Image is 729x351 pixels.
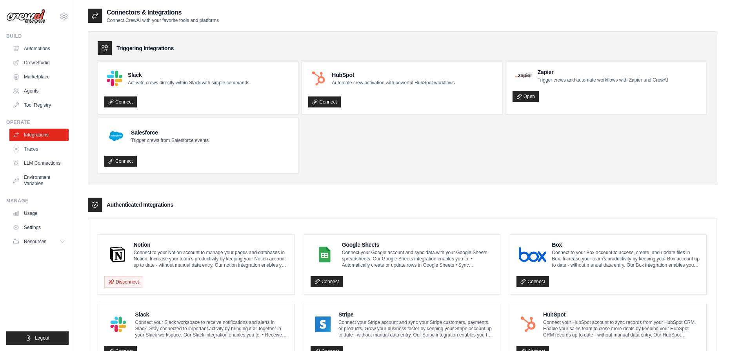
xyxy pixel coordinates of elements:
h4: Box [552,241,700,249]
div: Manage [6,198,69,204]
a: Connect [104,156,137,167]
a: Agents [9,85,69,97]
img: Logo [6,9,45,24]
img: HubSpot Logo [519,316,538,332]
a: Usage [9,207,69,220]
a: Environment Variables [9,171,69,190]
img: Stripe Logo [313,316,333,332]
p: Activate crews directly within Slack with simple commands [128,80,249,86]
a: Marketplace [9,71,69,83]
button: Logout [6,331,69,345]
a: Connect [104,96,137,107]
h4: Stripe [338,311,494,318]
p: Connect to your Box account to access, create, and update files in Box. Increase your team’s prod... [552,249,700,268]
h4: HubSpot [543,311,700,318]
p: Connect your HubSpot account to sync records from your HubSpot CRM. Enable your sales team to clo... [543,319,700,338]
a: Connect [516,276,549,287]
h4: Slack [128,71,249,79]
img: Zapier Logo [515,73,532,78]
p: Connect your Slack workspace to receive notifications and alerts in Slack. Stay connected to impo... [135,319,288,338]
h4: Salesforce [131,129,209,136]
img: HubSpot Logo [311,71,326,86]
h4: Google Sheets [342,241,494,249]
p: Connect your Stripe account and sync your Stripe customers, payments, or products. Grow your busi... [338,319,494,338]
div: Build [6,33,69,39]
img: Box Logo [519,247,546,262]
a: Connect [311,276,343,287]
p: Connect to your Notion account to manage your pages and databases in Notion. Increase your team’s... [134,249,288,268]
p: Trigger crews from Salesforce events [131,137,209,144]
img: Slack Logo [107,71,122,86]
a: Open [513,91,539,102]
h4: Slack [135,311,288,318]
span: Resources [24,238,46,245]
p: Trigger crews and automate workflows with Zapier and CrewAI [538,77,668,83]
p: Connect your Google account and sync data with your Google Sheets spreadsheets. Our Google Sheets... [342,249,494,268]
img: Google Sheets Logo [313,247,336,262]
img: Salesforce Logo [107,127,125,145]
a: Integrations [9,129,69,141]
p: Connect CrewAI with your favorite tools and platforms [107,17,219,24]
a: Settings [9,221,69,234]
a: LLM Connections [9,157,69,169]
h4: HubSpot [332,71,454,79]
h2: Connectors & Integrations [107,8,219,17]
a: Crew Studio [9,56,69,69]
h4: Notion [134,241,288,249]
h3: Authenticated Integrations [107,201,173,209]
a: Tool Registry [9,99,69,111]
img: Slack Logo [107,316,130,332]
h3: Triggering Integrations [116,44,174,52]
button: Resources [9,235,69,248]
a: Traces [9,143,69,155]
a: Automations [9,42,69,55]
div: Operate [6,119,69,125]
p: Automate crew activation with powerful HubSpot workflows [332,80,454,86]
a: Connect [308,96,341,107]
h4: Zapier [538,68,668,76]
img: Notion Logo [107,247,128,262]
button: Disconnect [104,276,143,288]
span: Logout [35,335,49,341]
